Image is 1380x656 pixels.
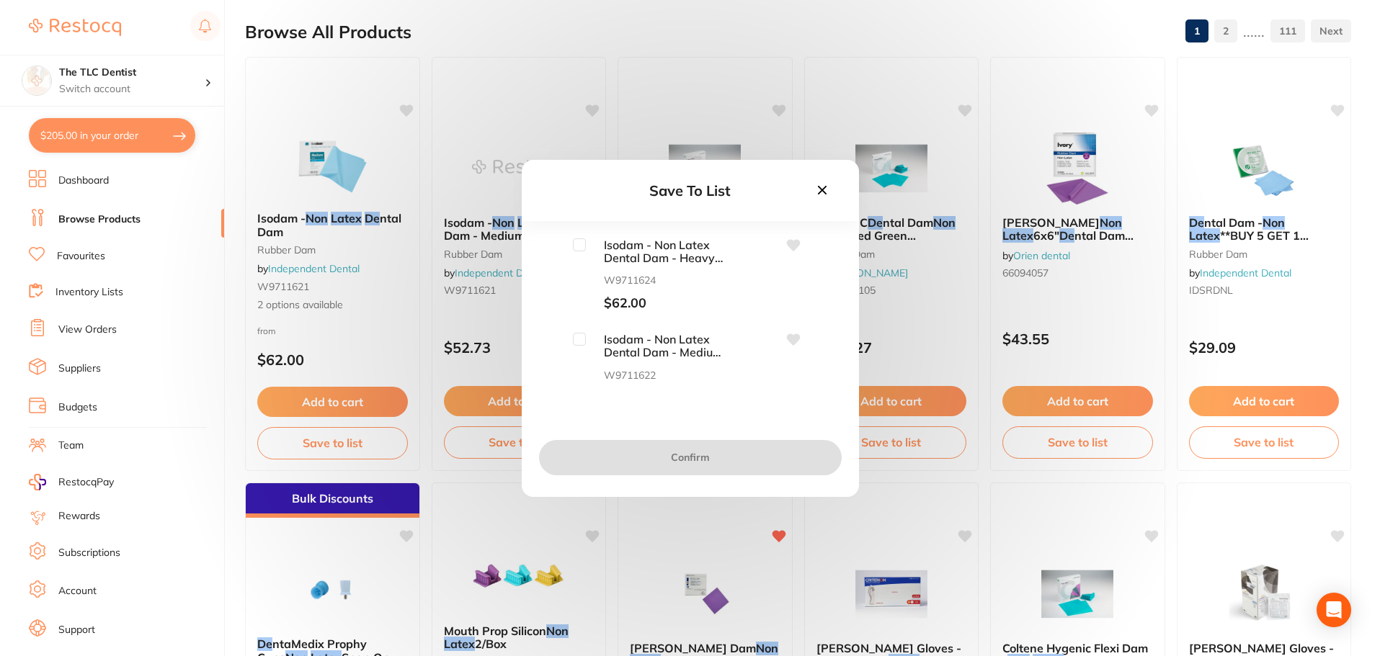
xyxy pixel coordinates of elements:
span: Save To List [649,181,731,199]
button: Confirm [539,440,842,475]
span: Isodam - Non Latex Dental Dam - Medium 80pk Bulk [586,333,730,359]
span: $62.00 [586,296,730,311]
span: Isodam - Non Latex Dental Dam - Heavy Duty [586,238,730,265]
div: Open Intercom Messenger [1317,593,1351,627]
span: W9711622 [586,369,730,381]
span: W9711624 [586,274,730,286]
